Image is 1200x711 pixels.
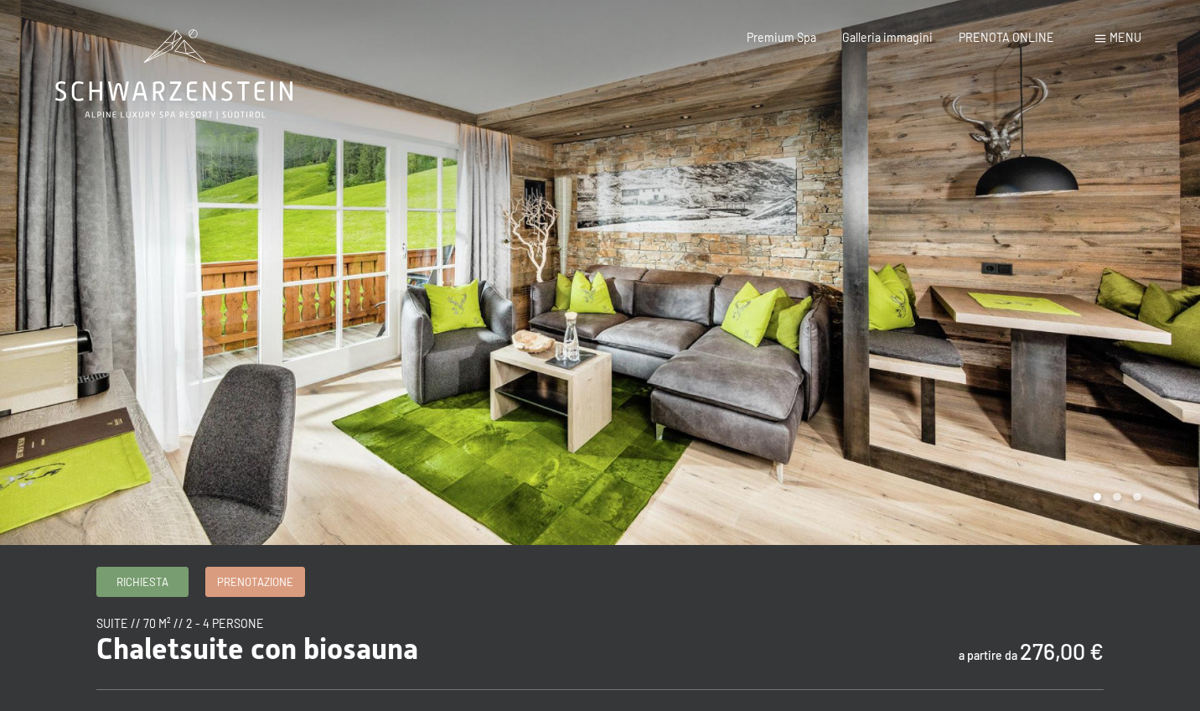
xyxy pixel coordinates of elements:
[96,631,418,666] span: Chaletsuite con biosauna
[842,30,933,44] a: Galleria immagini
[959,30,1054,44] a: PRENOTA ONLINE
[116,574,168,589] span: Richiesta
[206,568,304,595] a: Prenotazione
[1109,30,1141,44] span: Menu
[747,30,816,44] a: Premium Spa
[97,568,188,595] a: Richiesta
[959,648,1017,662] span: a partire da
[96,616,264,631] span: suite // 70 m² // 2 - 4 persone
[1020,637,1104,664] b: 276,00 €
[217,574,293,589] span: Prenotazione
